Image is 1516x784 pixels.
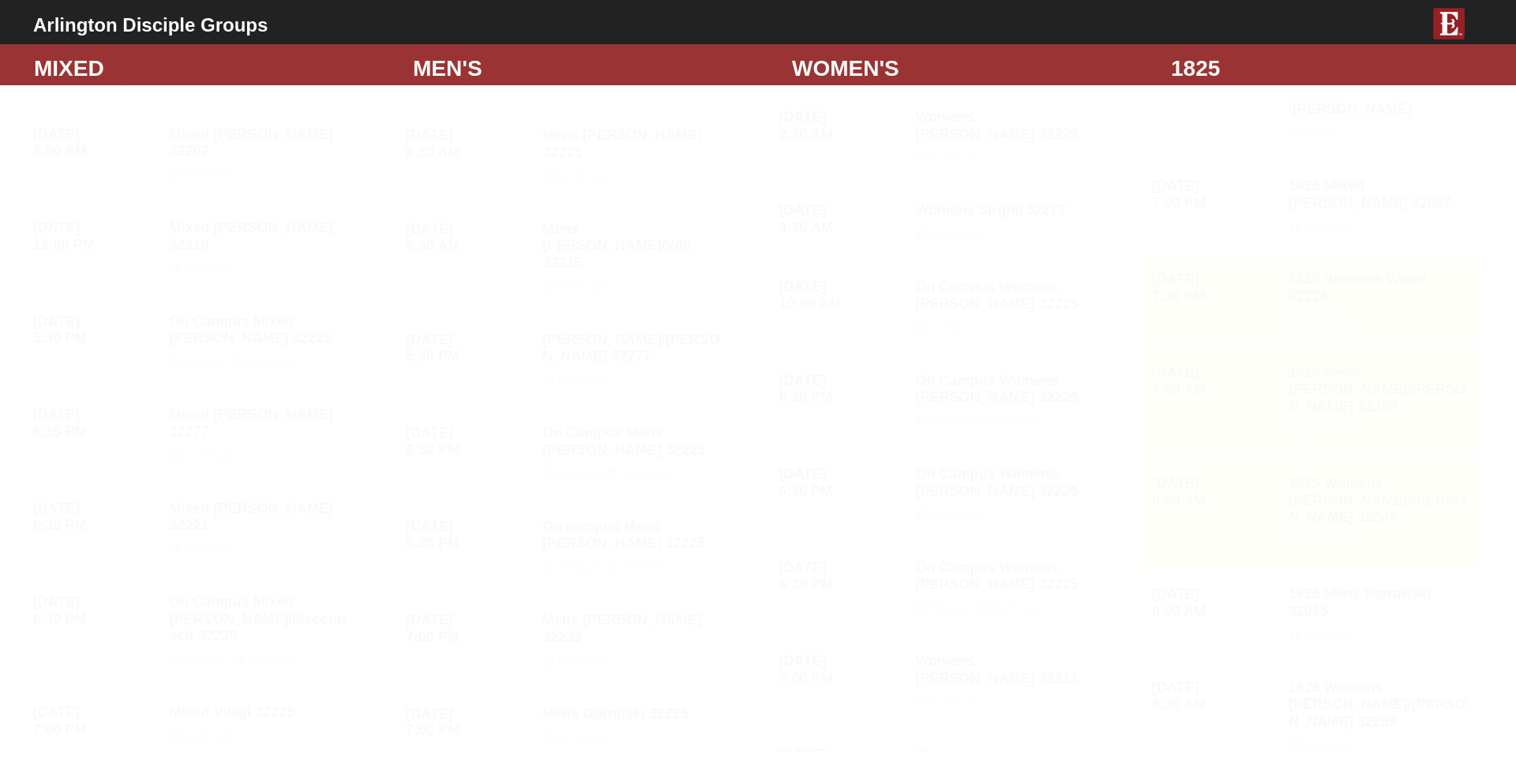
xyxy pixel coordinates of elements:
strong: In Person [931,696,981,708]
strong: Virtual [1306,126,1340,139]
strong: In Person [247,355,298,368]
h4: [DATE] 7:00 PM [33,704,159,738]
h4: Womens [PERSON_NAME] 32225 [915,109,1095,164]
h4: [DATE] 6:30 PM [33,594,159,628]
strong: Childcare [178,355,228,368]
h4: [DATE] 7:00 PM [406,706,531,740]
h4: On Campus Womens [PERSON_NAME] 32225 [915,279,1095,334]
h4: On Campus Womens [PERSON_NAME] 32225 [915,560,1095,615]
h4: [PERSON_NAME]/[PERSON_NAME] 32277 [542,332,722,387]
h4: Mens Gornoski 32225 [542,706,722,745]
h4: Mixed Vilagi 32225 [169,704,349,743]
h4: 1825 Mens [PERSON_NAME]/[PERSON_NAME] 32250 [1289,365,1469,437]
h4: Mixed [PERSON_NAME] 32277 [169,407,349,462]
strong: In Person [1304,739,1355,752]
strong: In Person [1304,628,1355,641]
strong: In Person [621,467,671,480]
strong: Childcare [551,467,602,480]
h4: On Campus Womens [PERSON_NAME] 32225 [915,466,1095,521]
strong: In Person [558,731,609,744]
strong: In Person [931,152,981,164]
strong: Childcare [924,602,974,614]
h4: On Campus Mixed [PERSON_NAME]/Maccurrach 32225 [169,594,349,666]
h4: [DATE] 9:30 AM [779,202,905,236]
strong: In Person [185,262,235,275]
h4: [DATE] 7:00 PM [406,612,531,646]
h4: On Campus Mixed [PERSON_NAME] 32225 [169,313,349,369]
strong: In Person [993,415,1044,428]
strong: In Person [558,655,609,667]
strong: Childcare [551,561,602,573]
h4: [DATE] 7:00 PM [1152,178,1278,212]
h4: [DATE] 6:30 PM [406,425,531,459]
strong: In Person [931,228,981,241]
h4: [DATE] 6:30 PM [406,519,531,553]
strong: In Person [247,653,298,666]
strong: In Person [185,168,235,181]
strong: Childcare [924,415,974,428]
h4: [DATE] 8:00 AM [1152,586,1278,620]
strong: In Person [931,321,981,334]
strong: In Person [993,602,1044,614]
h4: [DATE] 5:30 PM [406,332,531,366]
strong: In Person [185,542,235,555]
strong: In Person [558,170,609,182]
strong: In Person [1304,424,1355,437]
h4: [DATE] 6:30 PM [779,373,905,407]
strong: In Person [185,730,235,742]
div: MEN'S [401,52,780,85]
b: Arlington Disciple Groups [33,14,268,36]
strong: In Person [1304,535,1355,547]
strong: In Person [185,449,235,462]
h4: Mixed [PERSON_NAME] 32221 [169,501,349,556]
div: MIXED [22,52,401,85]
h4: Mixed [PERSON_NAME] 32210 [169,219,349,275]
h4: [DATE] 6:30 AM [406,221,531,255]
h4: [DATE] 9:30 AM [779,109,905,143]
h4: 1825 Mixed [PERSON_NAME] 32097 [1289,178,1469,233]
h4: [DATE] 5:30 PM [33,313,159,347]
strong: In Person [558,373,609,386]
h4: Mens [PERSON_NAME] 32225 [542,127,722,182]
h4: [DATE] 8:00 AM [33,126,159,160]
h4: On Campus Womens [PERSON_NAME] 32225 [915,373,1095,428]
h4: 1825 Online Mixed [PERSON_NAME] /[PERSON_NAME] [1289,67,1469,140]
h4: [DATE] 7:00 PM [779,653,905,687]
h4: Mixed [PERSON_NAME] 32207 [169,126,349,182]
h4: 1825 Womens [PERSON_NAME]/[PERSON_NAME] 32246 [1289,475,1469,548]
h4: [DATE] 7:00 PM [779,747,905,781]
h4: 1825 Womens Wood 32224 [1289,271,1469,326]
h4: [DATE] 10:00 AM [779,279,905,313]
h4: [DATE] 6:30 PM [779,560,905,594]
h4: [DATE] 12:00 PM [33,219,159,253]
h4: 1825 Mens Potrawski 32065 [1289,586,1469,641]
strong: In Person [931,508,981,521]
strong: In Person [558,280,609,293]
h4: Womens Sirghii 32277 [915,202,1095,241]
strong: In Person [1304,220,1355,233]
h4: Mens [PERSON_NAME] 32233 [542,612,722,667]
h4: [DATE] 6:15 PM [33,407,159,441]
h4: [DATE] 6:30 PM [779,466,905,500]
strong: In Person [1304,313,1355,326]
h4: On campus Mens [PERSON_NAME] 32225 [542,519,722,574]
img: E-icon-fireweed-White-TM.png [1433,8,1465,39]
h4: [DATE] 6:30 AM [406,127,531,161]
h4: Womens [PERSON_NAME] 32211 [915,653,1095,708]
h4: 1825 Womens [PERSON_NAME]/[PERSON_NAME] 32259 [1289,680,1469,752]
h4: [DATE] 8:30 AM [1152,680,1278,714]
div: WOMEN'S [780,52,1159,85]
strong: In Person [621,561,671,573]
h4: [DATE] 7:00 AM [1152,365,1278,399]
h4: Mens [PERSON_NAME]/Will 32225 [542,221,722,294]
strong: Childcare [178,653,228,666]
h4: [DATE] 6:30 PM [33,501,159,535]
h4: [DATE] 8:00 AM [1152,475,1278,509]
h4: On Campus Mens [PERSON_NAME] 32225 [542,425,722,480]
h4: [DATE] 7:30 PM [1152,271,1278,305]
